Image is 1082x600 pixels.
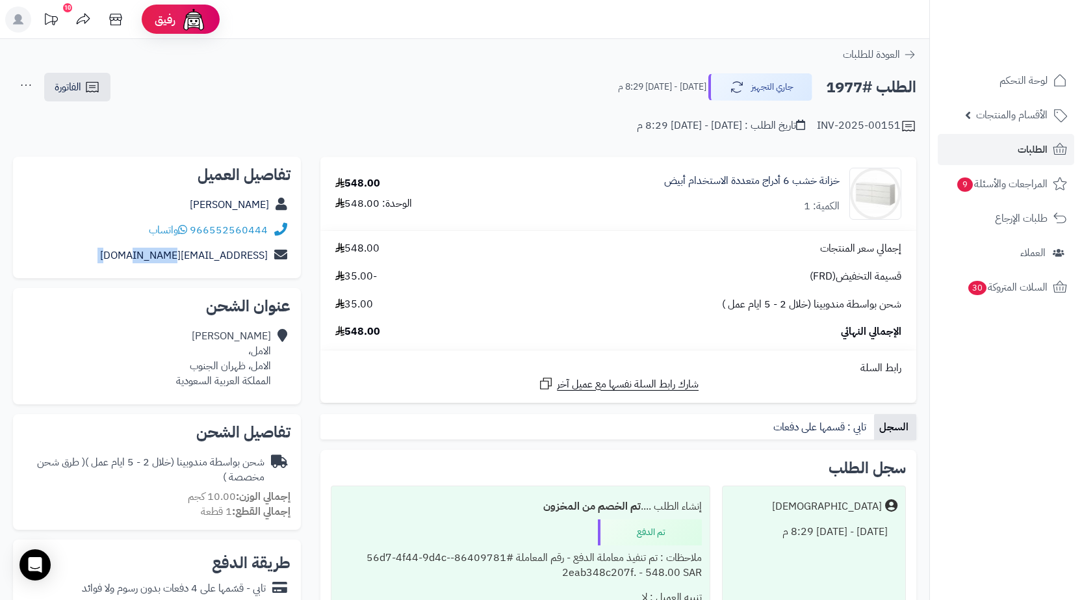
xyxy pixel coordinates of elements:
img: logo-2.png [994,14,1070,42]
div: [DEMOGRAPHIC_DATA] [772,499,882,514]
span: 35.00 [335,297,373,312]
div: INV-2025-00151 [817,118,916,134]
div: ملاحظات : تم تنفيذ معاملة الدفع - رقم المعاملة #86409781-56d7-4f44-9d4c-2eab348c207f. - 548.00 SAR [339,545,702,586]
a: المراجعات والأسئلة9 [938,168,1074,200]
a: تابي : قسمها على دفعات [768,414,874,440]
strong: إجمالي الوزن: [236,489,290,504]
h2: تفاصيل الشحن [23,424,290,440]
span: شحن بواسطة مندوبينا (خلال 2 - 5 ايام عمل ) [722,297,901,312]
h3: سجل الطلب [829,460,906,476]
div: تاريخ الطلب : [DATE] - [DATE] 8:29 م [637,118,805,133]
a: لوحة التحكم [938,65,1074,96]
small: 10.00 كجم [188,489,290,504]
a: العودة للطلبات [843,47,916,62]
span: السلات المتروكة [967,278,1048,296]
small: [DATE] - [DATE] 8:29 م [618,81,706,94]
span: الطلبات [1018,140,1048,159]
span: العملاء [1020,244,1046,262]
img: 1752136123-1746708872495-1702206407-110115010035-1000x1000-90x90.jpg [850,168,901,220]
span: الإجمالي النهائي [841,324,901,339]
span: -35.00 [335,269,377,284]
a: العملاء [938,237,1074,268]
button: جاري التجهيز [708,73,812,101]
div: Open Intercom Messenger [19,549,51,580]
span: 30 [968,280,988,296]
h2: عنوان الشحن [23,298,290,314]
div: رابط السلة [326,361,911,376]
img: ai-face.png [181,7,207,33]
a: [PERSON_NAME] [190,197,269,213]
div: تابي - قسّمها على 4 دفعات بدون رسوم ولا فوائد [82,581,266,596]
div: 548.00 [335,176,380,191]
b: تم الخصم من المخزون [543,499,641,514]
span: العودة للطلبات [843,47,900,62]
div: تم الدفع [598,519,702,545]
a: [EMAIL_ADDRESS][DOMAIN_NAME] [100,248,268,263]
a: 966552560444 [190,222,268,238]
span: قسيمة التخفيض(FRD) [810,269,901,284]
a: خزانة خشب 6 أدراج متعددة الاستخدام أبيض [664,174,840,189]
strong: إجمالي القطع: [232,504,290,519]
span: 548.00 [335,324,380,339]
div: [DATE] - [DATE] 8:29 م [730,519,897,545]
span: الفاتورة [55,79,81,95]
a: السجل [874,414,916,440]
h2: تفاصيل العميل [23,167,290,183]
span: 9 [957,177,973,192]
div: الوحدة: 548.00 [335,196,412,211]
span: إجمالي سعر المنتجات [820,241,901,256]
div: إنشاء الطلب .... [339,494,702,519]
span: شارك رابط السلة نفسها مع عميل آخر [557,377,699,392]
small: 1 قطعة [201,504,290,519]
a: الطلبات [938,134,1074,165]
a: الفاتورة [44,73,110,101]
a: طلبات الإرجاع [938,203,1074,234]
a: شارك رابط السلة نفسها مع عميل آخر [538,376,699,392]
div: الكمية: 1 [804,199,840,214]
span: 548.00 [335,241,380,256]
span: طلبات الإرجاع [995,209,1048,228]
a: السلات المتروكة30 [938,272,1074,303]
h2: الطلب #1977 [826,74,916,101]
span: المراجعات والأسئلة [956,175,1048,193]
a: تحديثات المنصة [34,7,67,36]
h2: طريقة الدفع [212,555,290,571]
div: 10 [63,3,72,12]
div: [PERSON_NAME] الامل، الامل، ظهران الجنوب المملكة العربية السعودية [176,329,271,388]
span: الأقسام والمنتجات [976,106,1048,124]
span: ( طرق شحن مخصصة ) [37,454,264,485]
div: شحن بواسطة مندوبينا (خلال 2 - 5 ايام عمل ) [23,455,264,485]
a: واتساب [149,222,187,238]
span: لوحة التحكم [999,72,1048,90]
span: رفيق [155,12,175,27]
